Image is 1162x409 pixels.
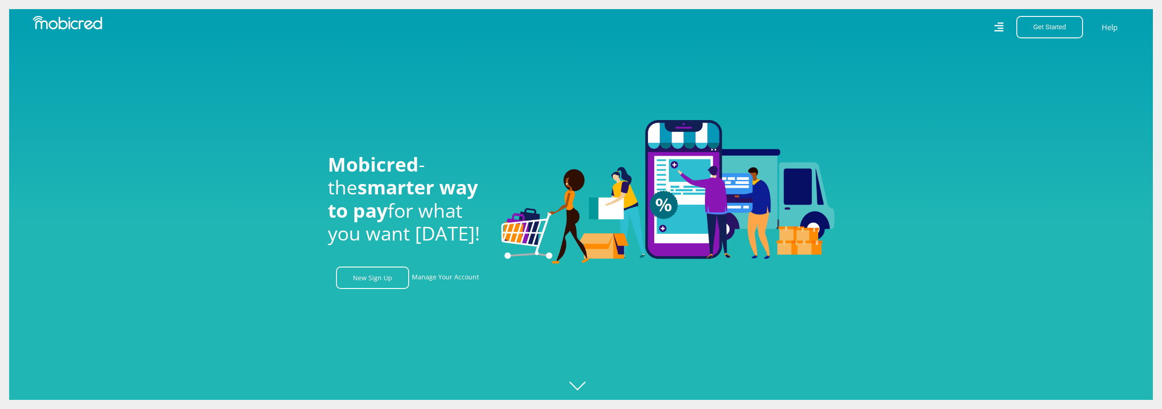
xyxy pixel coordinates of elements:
[328,174,478,223] span: smarter way to pay
[412,267,479,289] a: Manage Your Account
[1016,16,1083,38] button: Get Started
[1101,21,1118,33] a: Help
[501,120,835,264] img: Welcome to Mobicred
[328,153,488,245] h1: - the for what you want [DATE]!
[336,267,409,289] a: New Sign Up
[328,151,419,177] span: Mobicred
[33,16,102,30] img: Mobicred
